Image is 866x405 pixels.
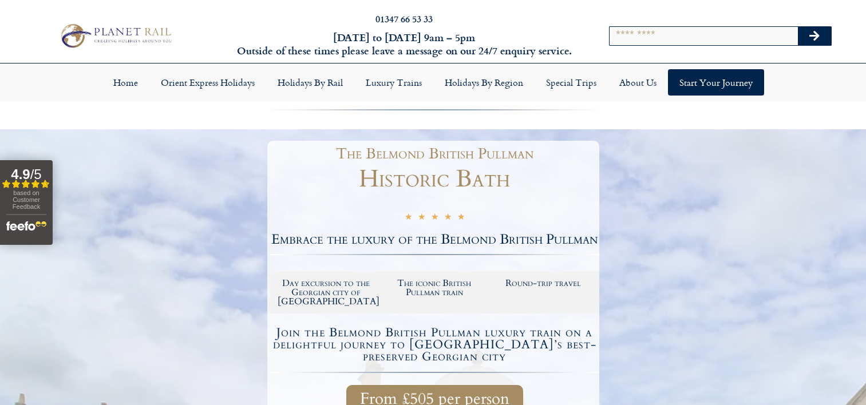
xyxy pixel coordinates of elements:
[375,12,433,25] a: 01347 66 53 33
[431,212,438,225] i: ★
[668,69,764,96] a: Start your Journey
[149,69,266,96] a: Orient Express Holidays
[266,69,354,96] a: Holidays by Rail
[272,327,598,363] h4: Join the Belmond British Pullman luxury train on a delightful journey to [GEOGRAPHIC_DATA]’s best...
[418,212,425,225] i: ★
[278,279,375,306] h2: Day excursion to the Georgian city of [GEOGRAPHIC_DATA]
[433,69,535,96] a: Holidays by Region
[276,146,594,161] h1: The Belmond British Pullman
[798,27,831,45] button: Search
[405,210,465,225] div: 5/5
[608,69,668,96] a: About Us
[234,31,574,58] h6: [DATE] to [DATE] 9am – 5pm Outside of these times please leave a message on our 24/7 enquiry serv...
[444,212,452,225] i: ★
[102,69,149,96] a: Home
[386,279,483,297] h2: The iconic British Pullman train
[270,167,599,191] h1: Historic Bath
[354,69,433,96] a: Luxury Trains
[56,21,175,50] img: Planet Rail Train Holidays Logo
[457,212,465,225] i: ★
[495,279,592,288] h2: Round-trip travel
[405,212,412,225] i: ★
[535,69,608,96] a: Special Trips
[6,69,860,96] nav: Menu
[270,233,599,247] h2: Embrace the luxury of the Belmond British Pullman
